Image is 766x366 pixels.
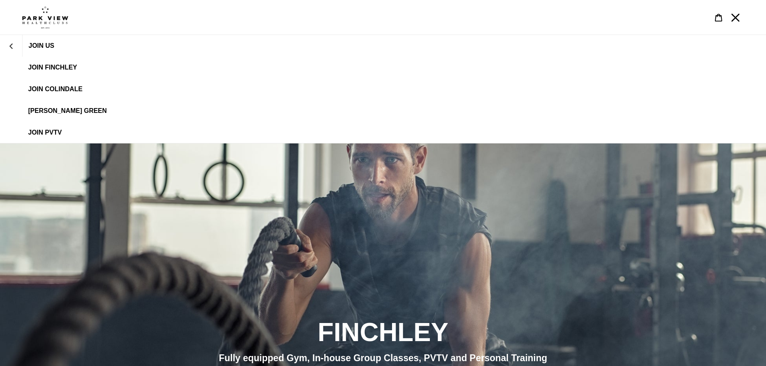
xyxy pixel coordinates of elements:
span: JOIN FINCHLEY [28,64,77,71]
span: JOIN PVTV [28,129,62,136]
button: Menu [727,9,744,26]
img: Park view health clubs is a gym near you. [22,6,68,29]
span: [PERSON_NAME] Green [28,107,107,115]
span: JOIN Colindale [28,86,82,93]
h2: FINCHLEY [164,317,602,348]
span: JOIN US [29,42,54,49]
span: Fully equipped Gym, In-house Group Classes, PVTV and Personal Training [219,353,547,363]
